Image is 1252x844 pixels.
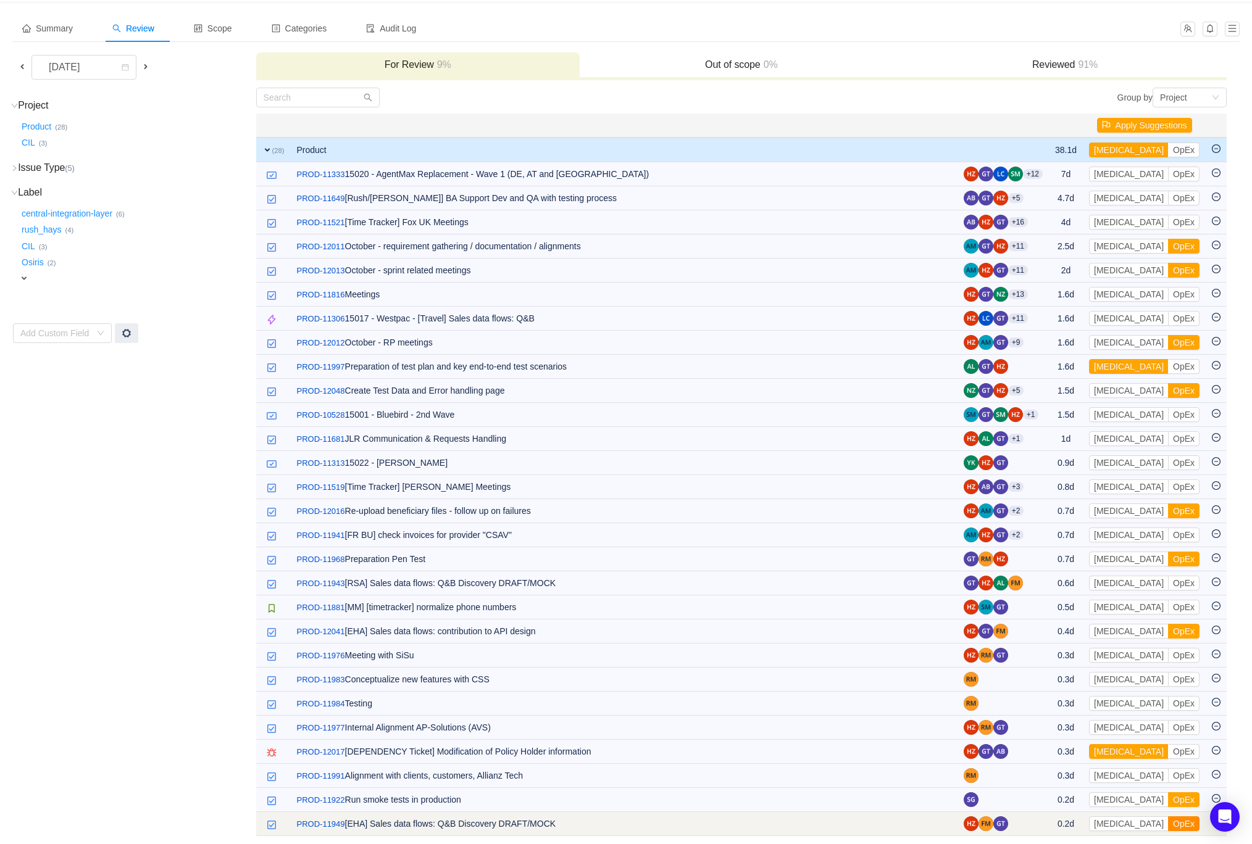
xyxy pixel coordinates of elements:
[291,234,958,259] td: October - requirement gathering / documentation / alignments
[993,624,1008,639] img: FM
[267,339,277,349] img: 10318
[1168,768,1200,783] button: OpEx
[297,457,345,470] a: PROD-11313
[993,552,1008,566] img: HZ
[964,407,979,422] img: SM
[964,672,979,687] img: RM
[1089,407,1169,422] button: [MEDICAL_DATA]
[297,746,345,758] a: PROD-12017
[1168,311,1200,326] button: OpEx
[1168,263,1200,278] button: OpEx
[979,431,993,446] img: AL
[1089,696,1169,711] button: [MEDICAL_DATA]
[1212,457,1221,466] i: icon: minus-circle
[48,259,56,267] small: (2)
[297,650,345,662] a: PROD-11976
[291,379,958,403] td: Create Test Data and Error handling page
[993,816,1008,831] img: GT
[297,602,345,614] a: PROD-11881
[964,768,979,783] img: RM
[993,648,1008,663] img: GT
[1049,186,1083,210] td: 4.7d
[297,794,345,806] a: PROD-11922
[39,56,92,79] div: [DATE]
[297,577,345,590] a: PROD-11943
[297,289,345,301] a: PROD-11816
[267,411,277,421] img: 10300
[1089,191,1169,205] button: [MEDICAL_DATA]
[993,167,1008,181] img: LC
[297,722,345,734] a: PROD-11977
[1097,118,1192,133] button: icon: flagApply Suggestions
[1049,234,1083,259] td: 2.5d
[993,503,1008,518] img: GT
[993,311,1008,326] img: GT
[291,307,958,331] td: 15017 - Westpac - [Travel] Sales data flows: Q&B
[267,531,277,541] img: 10318
[366,24,375,33] i: icon: audit
[1212,385,1221,394] i: icon: minus-circle
[19,133,39,153] button: CIL
[1089,215,1169,230] button: [MEDICAL_DATA]
[979,648,993,663] img: RM
[39,243,48,250] small: (3)
[1008,407,1023,422] img: HZ
[291,283,958,307] td: Meetings
[1212,241,1221,249] i: icon: minus-circle
[1168,335,1200,350] button: OpEx
[1089,816,1169,831] button: [MEDICAL_DATA]
[1089,287,1169,302] button: [MEDICAL_DATA]
[964,792,979,807] img: SG
[1212,313,1221,321] i: icon: minus-circle
[1008,217,1028,227] aui-badge: +16
[979,359,993,374] img: GT
[1168,576,1200,590] button: OpEx
[1168,816,1200,831] button: OpEx
[1008,289,1028,299] aui-badge: +13
[1049,379,1083,403] td: 1.5d
[993,527,1008,542] img: GT
[272,147,285,154] small: (28)
[97,329,104,338] i: icon: down
[993,576,1008,590] img: AL
[979,239,993,254] img: GT
[297,168,345,181] a: PROD-11333
[1089,744,1169,759] button: [MEDICAL_DATA]
[1212,94,1219,102] i: icon: down
[1212,361,1221,370] i: icon: minus-circle
[1089,600,1169,614] button: [MEDICAL_DATA]
[1168,191,1200,205] button: OpEx
[1210,802,1240,832] div: Open Intercom Messenger
[262,59,574,71] h3: For Review
[1049,475,1083,499] td: 0.8d
[979,552,993,566] img: RM
[993,191,1008,205] img: HZ
[1089,359,1169,374] button: [MEDICAL_DATA]
[291,475,958,499] td: [Time Tracker] [PERSON_NAME] Meetings
[964,191,979,205] img: AB
[1089,311,1169,326] button: [MEDICAL_DATA]
[1180,22,1195,36] button: icon: team
[979,191,993,205] img: GT
[1168,431,1200,446] button: OpEx
[1089,479,1169,494] button: [MEDICAL_DATA]
[267,483,277,493] img: 10318
[964,624,979,639] img: HZ
[19,204,116,223] button: central-integration-layer
[1168,600,1200,614] button: OpEx
[1089,239,1169,254] button: [MEDICAL_DATA]
[1168,552,1200,566] button: OpEx
[909,59,1221,71] h3: Reviewed
[19,273,29,283] span: expand
[993,335,1008,350] img: GT
[979,455,993,470] img: HZ
[267,291,277,300] img: 10318
[964,455,979,470] img: YK
[964,503,979,518] img: HZ
[1049,403,1083,427] td: 1.5d
[1008,313,1028,323] aui-badge: +11
[267,387,277,397] img: 10318
[979,215,993,230] img: HZ
[1049,451,1083,475] td: 0.9d
[55,123,67,131] small: (28)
